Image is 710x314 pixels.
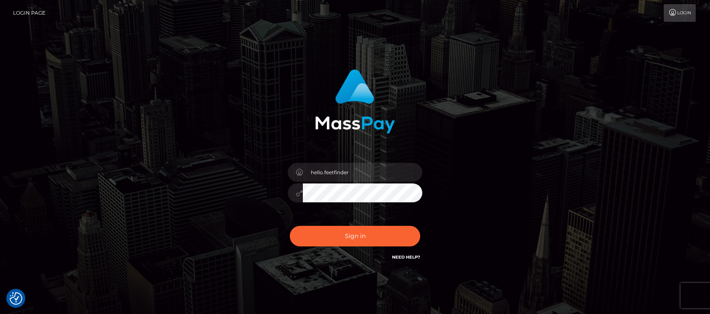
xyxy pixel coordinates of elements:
[392,254,420,260] a: Need Help?
[303,163,422,182] input: Username...
[664,4,696,22] a: Login
[315,69,395,133] img: MassPay Login
[10,292,22,305] button: Consent Preferences
[10,292,22,305] img: Revisit consent button
[290,226,420,246] button: Sign in
[13,4,45,22] a: Login Page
